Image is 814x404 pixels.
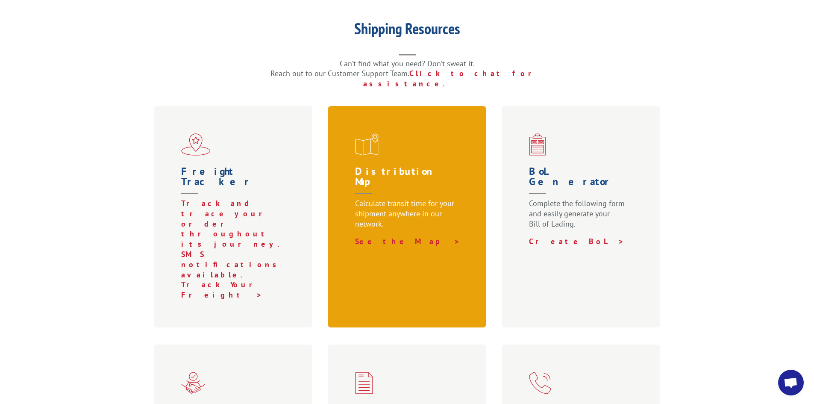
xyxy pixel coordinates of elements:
p: Can’t find what you need? Don’t sweat it. Reach out to our Customer Support Team. [236,59,578,89]
a: Track Your Freight > [181,280,264,300]
img: xgs-icon-distribution-map-red [355,133,379,156]
h1: Distribution Map [355,166,463,198]
img: xgs-icon-credit-financing-forms-red [355,372,373,394]
img: xgs-icon-bo-l-generator-red [529,133,546,156]
a: Freight Tracker Track and trace your order throughout its journey. SMS notifications available. [181,166,289,280]
h1: BoL Generator [529,166,637,198]
a: See the Map > [355,236,460,246]
div: Open chat [778,370,804,395]
p: Calculate transit time for your shipment anywhere in our network. [355,198,463,236]
p: Complete the following form and easily generate your Bill of Lading. [529,198,637,236]
p: Track and trace your order throughout its journey. SMS notifications available. [181,198,289,280]
a: Create BoL > [529,236,624,246]
a: Click to chat for assistance. [363,68,544,88]
img: xgs-icon-help-and-support-red [529,372,551,394]
img: xgs-icon-partner-red (1) [181,372,205,394]
h1: Shipping Resources [236,21,578,41]
img: xgs-icon-flagship-distribution-model-red [181,133,211,156]
h1: Freight Tracker [181,166,289,198]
